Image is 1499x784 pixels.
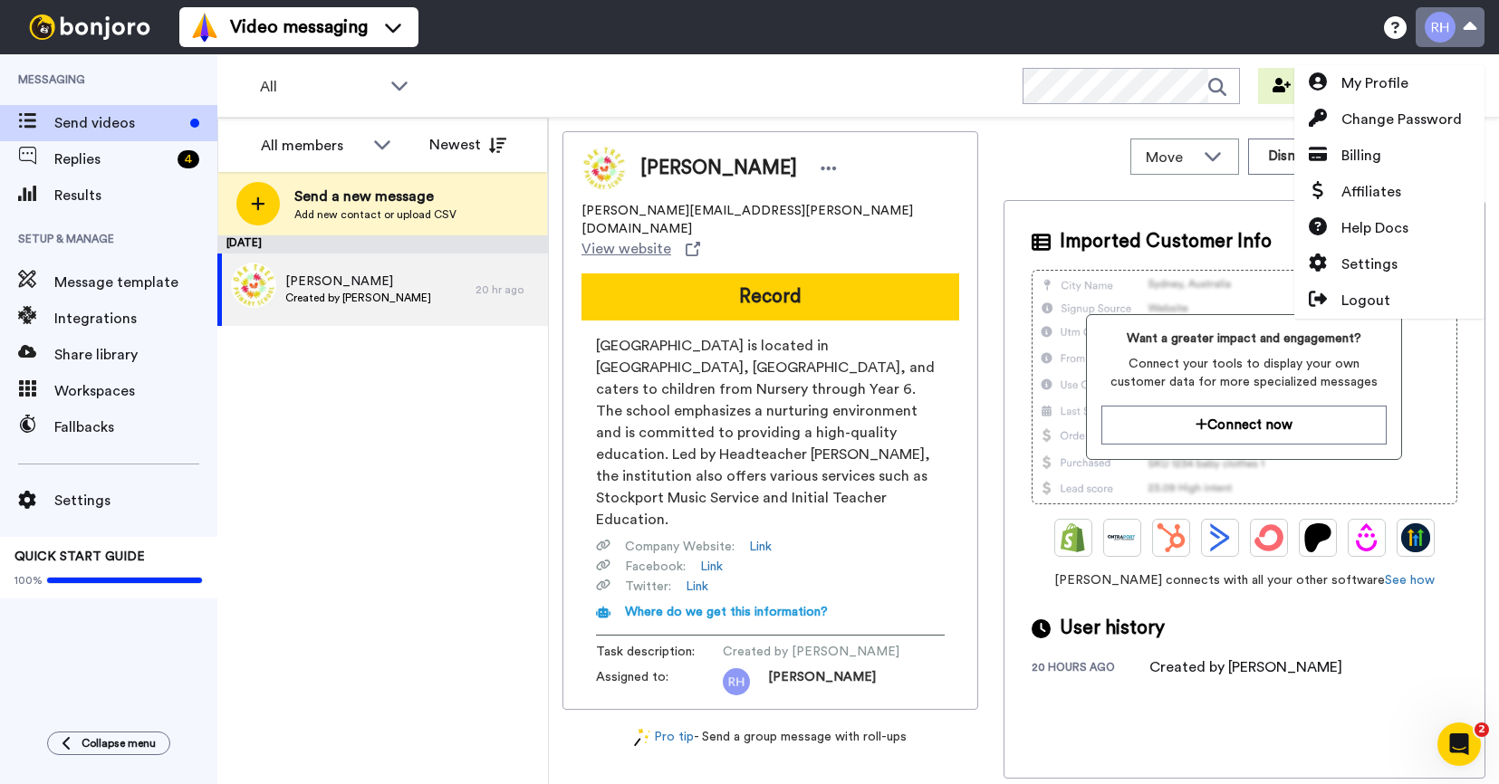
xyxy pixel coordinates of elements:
span: Move [1146,147,1195,168]
span: Facebook : [625,558,686,576]
span: Task description : [596,643,723,661]
span: Help Docs [1341,217,1408,239]
span: Billing [1341,145,1381,167]
span: Logout [1341,290,1390,311]
a: Billing [1294,138,1485,174]
span: Change Password [1341,109,1462,130]
img: vm-color.svg [190,13,219,42]
img: Hubspot [1157,523,1186,552]
span: Settings [1341,253,1398,275]
a: Change Password [1294,101,1485,138]
span: View website [581,238,671,260]
div: All members [261,135,364,157]
div: Created by [PERSON_NAME] [1149,656,1342,678]
img: Drip [1352,523,1381,552]
iframe: Intercom live chat [1437,722,1481,766]
span: QUICK START GUIDE [14,550,145,563]
img: ActiveCampaign [1206,523,1235,552]
span: Workspaces [54,380,217,402]
span: Add new contact or upload CSV [294,207,456,222]
span: Affiliates [1341,181,1401,203]
span: 100% [14,573,43,588]
span: [PERSON_NAME] [285,272,431,291]
img: Patreon [1303,523,1332,552]
span: Want a greater impact and engagement? [1101,330,1387,348]
span: Video messaging [230,14,368,40]
img: ConvertKit [1254,523,1283,552]
span: Send a new message [294,186,456,207]
span: [PERSON_NAME] connects with all your other software [1032,571,1457,589]
span: Where do we get this information? [625,606,828,618]
a: Link [700,558,723,576]
span: Fallbacks [54,416,217,438]
span: Twitter : [625,578,671,596]
img: magic-wand.svg [634,728,650,747]
span: Company Website : [625,538,735,556]
span: [GEOGRAPHIC_DATA] is located in [GEOGRAPHIC_DATA], [GEOGRAPHIC_DATA], and caters to children from... [596,335,945,531]
span: Assigned to: [596,668,723,695]
a: Affiliates [1294,174,1485,210]
button: Record [581,273,959,320]
span: Settings [54,490,217,512]
span: Send videos [54,112,183,134]
button: Collapse menu [47,731,170,755]
button: Dismiss [1248,139,1335,175]
span: Imported Customer Info [1060,228,1272,255]
span: Collapse menu [82,736,156,751]
span: Message template [54,272,217,293]
span: Replies [54,148,170,170]
span: [PERSON_NAME][EMAIL_ADDRESS][PERSON_NAME][DOMAIN_NAME] [581,202,959,238]
span: Share library [54,344,217,366]
div: 4 [178,150,199,168]
span: 2 [1475,722,1489,737]
span: My Profile [1341,72,1408,94]
button: Invite [1258,68,1347,104]
span: All [260,76,381,98]
a: View website [581,238,700,260]
img: bj-logo-header-white.svg [22,14,158,40]
div: [DATE] [217,235,548,253]
img: 89a7eb53-34e4-4d3c-b717-2b1616b4ab06.jpg [231,263,276,308]
span: Created by [PERSON_NAME] [723,643,899,661]
button: Connect now [1101,406,1387,445]
a: Logout [1294,282,1485,319]
img: Ontraport [1108,523,1137,552]
span: Results [54,185,217,206]
a: Pro tip [634,728,694,747]
a: Link [749,538,772,556]
span: Connect your tools to display your own customer data for more specialized messages [1101,355,1387,391]
img: rh.png [723,668,750,695]
span: [PERSON_NAME] [640,155,797,182]
span: Created by [PERSON_NAME] [285,291,431,305]
span: Integrations [54,308,217,330]
div: 20 hr ago [476,282,539,297]
div: - Send a group message with roll-ups [562,728,978,747]
a: See how [1385,574,1435,587]
a: Settings [1294,246,1485,282]
span: User history [1060,615,1165,642]
a: Link [686,578,708,596]
img: GoHighLevel [1401,523,1430,552]
div: 20 hours ago [1032,660,1149,678]
a: Help Docs [1294,210,1485,246]
img: Image of Rachel walters [581,146,627,191]
img: Shopify [1059,523,1088,552]
span: [PERSON_NAME] [768,668,876,695]
a: My Profile [1294,65,1485,101]
button: Newest [416,127,520,163]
